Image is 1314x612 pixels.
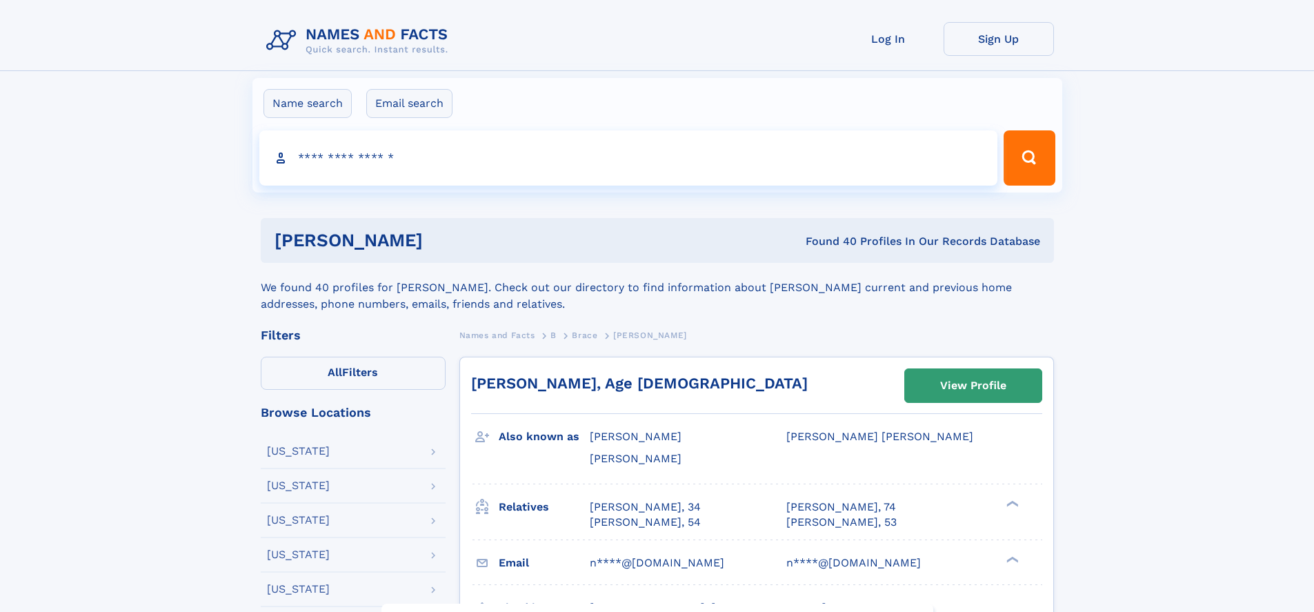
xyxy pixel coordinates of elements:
img: Logo Names and Facts [261,22,459,59]
div: Filters [261,329,446,342]
span: Brace [572,330,597,340]
div: [US_STATE] [267,446,330,457]
div: [US_STATE] [267,480,330,491]
label: Filters [261,357,446,390]
a: View Profile [905,369,1042,402]
input: search input [259,130,998,186]
a: Log In [833,22,944,56]
div: Found 40 Profiles In Our Records Database [614,234,1040,249]
span: [PERSON_NAME] [613,330,687,340]
a: B [550,326,557,344]
a: [PERSON_NAME], Age [DEMOGRAPHIC_DATA] [471,375,808,392]
label: Email search [366,89,452,118]
h3: Relatives [499,495,590,519]
h1: [PERSON_NAME] [275,232,615,249]
span: [PERSON_NAME] [590,430,681,443]
button: Search Button [1004,130,1055,186]
a: [PERSON_NAME], 53 [786,515,897,530]
span: [PERSON_NAME] [590,452,681,465]
span: All [328,366,342,379]
span: [PERSON_NAME] [PERSON_NAME] [786,430,973,443]
a: Sign Up [944,22,1054,56]
span: B [550,330,557,340]
h3: Also known as [499,425,590,448]
a: [PERSON_NAME], 54 [590,515,701,530]
div: We found 40 profiles for [PERSON_NAME]. Check out our directory to find information about [PERSON... [261,263,1054,313]
a: Names and Facts [459,326,535,344]
h3: Email [499,551,590,575]
label: Name search [263,89,352,118]
div: View Profile [940,370,1006,402]
div: Browse Locations [261,406,446,419]
div: ❯ [1003,555,1019,564]
a: [PERSON_NAME], 34 [590,500,701,515]
div: [US_STATE] [267,549,330,560]
a: Brace [572,326,597,344]
div: [US_STATE] [267,584,330,595]
a: [PERSON_NAME], 74 [786,500,896,515]
div: ❯ [1003,499,1019,508]
div: [US_STATE] [267,515,330,526]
